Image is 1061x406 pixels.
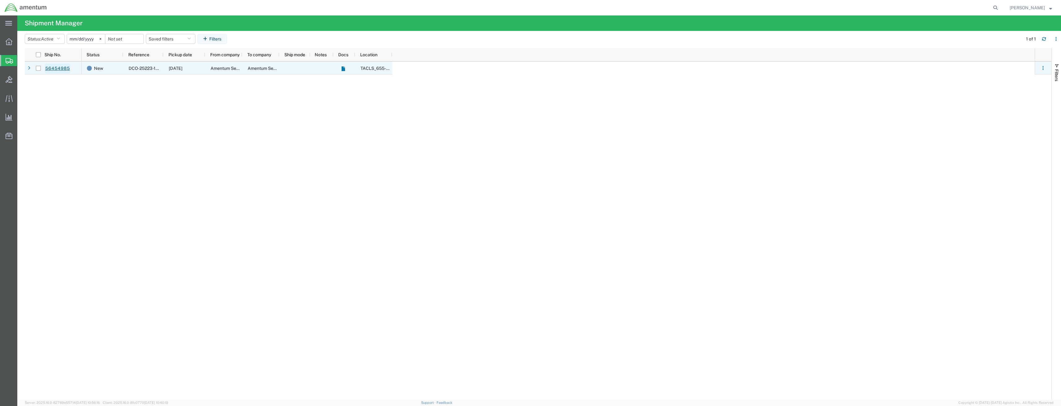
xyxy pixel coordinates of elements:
[210,52,240,57] span: From company
[284,52,305,57] span: Ship mode
[94,62,103,75] span: New
[144,401,168,404] span: [DATE] 10:40:19
[105,34,143,44] input: Not set
[168,52,192,57] span: Pickup date
[360,52,377,57] span: Location
[958,400,1054,405] span: Copyright © [DATE]-[DATE] Agistix Inc., All Rights Reserved
[45,64,70,74] a: 56454985
[76,401,100,404] span: [DATE] 10:56:16
[315,52,327,57] span: Notes
[1010,4,1045,11] span: Joe Ricklefs
[146,34,195,44] button: Saved filters
[129,66,169,71] span: DCO-25223-166643
[25,15,83,31] h4: Shipment Manager
[169,66,182,71] span: 08/11/2025
[247,52,271,57] span: To company
[421,401,437,404] a: Support
[1009,4,1052,11] button: [PERSON_NAME]
[198,34,227,44] button: Filters
[338,52,348,57] span: Docs
[87,52,100,57] span: Status
[45,52,61,57] span: Ship No.
[1054,69,1059,81] span: Filters
[211,66,257,71] span: Amentum Services, Inc.
[248,66,294,71] span: Amentum Services, Inc.
[41,36,53,41] span: Active
[360,66,458,71] span: TACLS_655-Godman AAF, KY
[437,401,452,404] a: Feedback
[4,3,47,12] img: logo
[25,34,65,44] button: Status:Active
[25,401,100,404] span: Server: 2025.16.0-82789e55714
[128,52,149,57] span: Reference
[67,34,105,44] input: Not set
[1026,36,1037,42] div: 1 of 1
[103,401,168,404] span: Client: 2025.16.0-8fc0770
